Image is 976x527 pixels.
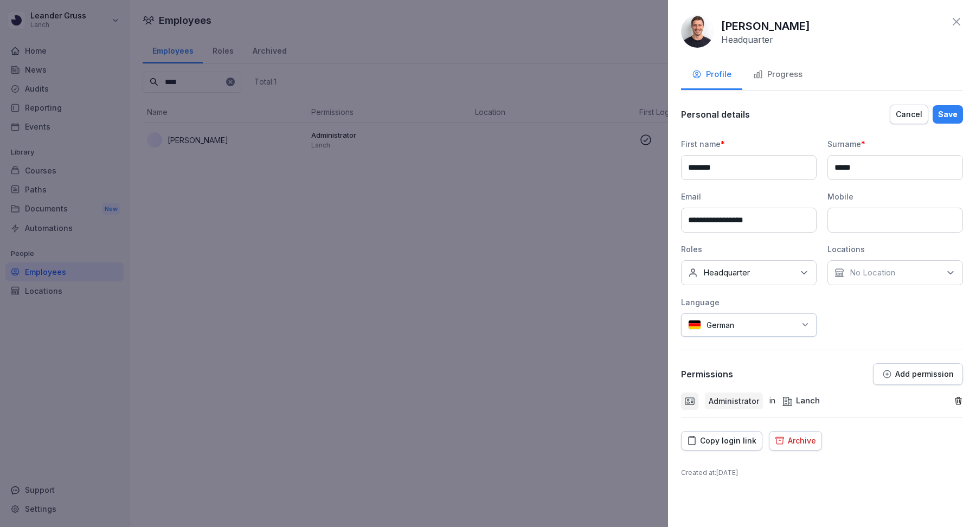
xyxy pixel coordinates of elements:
div: Locations [827,243,963,255]
button: Progress [742,61,813,90]
p: Headquarter [721,34,773,45]
div: Surname [827,138,963,150]
div: Language [681,297,817,308]
button: Profile [681,61,742,90]
p: Permissions [681,369,733,380]
img: l5aexj2uen8fva72jjw1hczl.png [681,15,714,48]
div: Roles [681,243,817,255]
p: Created at : [DATE] [681,468,963,478]
div: Copy login link [687,435,756,447]
p: Administrator [709,395,759,407]
div: Progress [753,68,802,81]
button: Cancel [890,105,928,124]
button: Copy login link [681,431,762,451]
p: No Location [850,267,895,278]
button: Add permission [873,363,963,385]
button: Save [933,105,963,124]
p: Headquarter [703,267,750,278]
div: Lanch [782,395,820,407]
p: Personal details [681,109,750,120]
div: German [681,313,817,337]
div: First name [681,138,817,150]
div: Save [938,108,958,120]
button: Archive [769,431,822,451]
p: [PERSON_NAME] [721,18,810,34]
div: Mobile [827,191,963,202]
div: Email [681,191,817,202]
p: in [769,395,775,407]
div: Cancel [896,108,922,120]
div: Profile [692,68,731,81]
p: Add permission [895,370,954,378]
div: Archive [775,435,816,447]
img: de.svg [688,320,701,330]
